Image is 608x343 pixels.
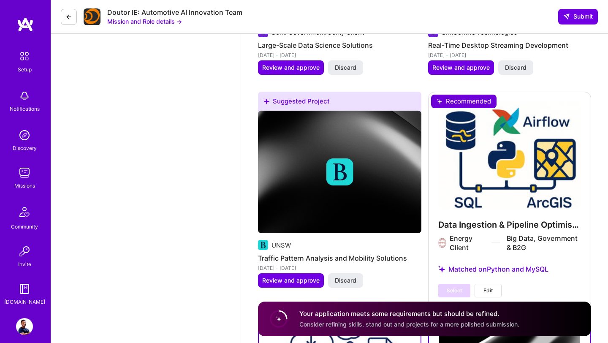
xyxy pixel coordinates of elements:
[14,202,35,222] img: Community
[335,63,356,72] span: Discard
[432,63,490,72] span: Review and approve
[258,111,421,233] img: cover
[271,241,291,250] div: UNSW
[262,63,320,72] span: Review and approve
[18,65,32,74] div: Setup
[16,127,33,144] img: discovery
[13,144,37,152] div: Discovery
[16,87,33,104] img: bell
[14,181,35,190] div: Missions
[263,98,269,104] i: icon SuggestedTeams
[328,60,363,75] button: Discard
[328,273,363,288] button: Discard
[17,17,34,32] img: logo
[65,14,72,20] i: icon LeftArrowDark
[4,297,45,306] div: [DOMAIN_NAME]
[475,284,502,297] button: Edit
[16,280,33,297] img: guide book
[299,321,519,328] span: Consider refining skills, stand out and projects for a more polished submission.
[18,260,31,269] div: Invite
[262,276,320,285] span: Review and approve
[563,13,570,20] i: icon SendLight
[107,8,242,17] div: Doutor IE: Automotive AI Innovation Team
[10,104,40,113] div: Notifications
[258,92,421,114] div: Suggested Project
[505,63,527,72] span: Discard
[107,17,182,26] button: Mission and Role details →
[428,60,494,75] button: Review and approve
[16,318,33,335] img: User Avatar
[258,273,324,288] button: Review and approve
[563,12,593,21] span: Submit
[335,276,356,285] span: Discard
[11,222,38,231] div: Community
[258,51,421,60] div: [DATE] - [DATE]
[558,9,598,24] div: null
[16,243,33,260] img: Invite
[14,318,35,335] a: User Avatar
[428,51,592,60] div: [DATE] - [DATE]
[258,40,421,51] h4: Large-Scale Data Science Solutions
[299,309,519,318] h4: Your application meets some requirements but should be refined.
[558,9,598,24] button: Submit
[258,240,268,250] img: Company logo
[16,47,33,65] img: setup
[428,40,592,51] h4: Real-Time Desktop Streaming Development
[498,60,533,75] button: Discard
[483,287,493,294] span: Edit
[84,8,100,25] img: Company Logo
[258,253,421,264] h4: Traffic Pattern Analysis and Mobility Solutions
[258,264,421,272] div: [DATE] - [DATE]
[258,60,324,75] button: Review and approve
[16,164,33,181] img: teamwork
[326,158,353,185] img: Company logo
